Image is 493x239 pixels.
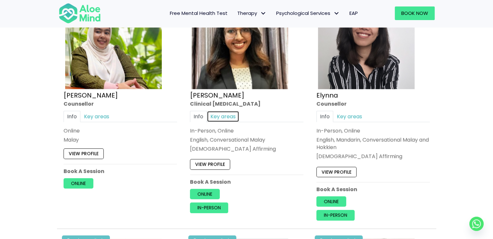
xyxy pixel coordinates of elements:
[316,166,357,177] a: View profile
[64,110,80,122] a: Info
[316,153,430,160] div: [DEMOGRAPHIC_DATA] Affirming
[64,136,177,143] p: Malay
[64,100,177,107] div: Counsellor
[259,9,268,18] span: Therapy: submenu
[271,6,345,20] a: Psychological ServicesPsychological Services: submenu
[316,210,355,220] a: In-person
[316,136,430,151] p: English, Mandarin, Conversational Malay and Hokkien
[190,90,244,99] a: [PERSON_NAME]
[469,217,484,231] a: Whatsapp
[190,100,303,107] div: Clinical [MEDICAL_DATA]
[276,10,340,17] span: Psychological Services
[80,110,113,122] a: Key areas
[190,136,303,143] p: English, Conversational Malay
[64,178,93,188] a: Online
[316,100,430,107] div: Counsellor
[316,90,338,99] a: Elynna
[64,127,177,134] div: Online
[332,9,341,18] span: Psychological Services: submenu
[316,185,430,193] p: Book A Session
[395,6,435,20] a: Book Now
[190,110,207,122] a: Info
[190,188,220,199] a: Online
[190,202,228,213] a: In-person
[190,178,303,185] p: Book A Session
[207,110,239,122] a: Key areas
[64,148,104,159] a: View profile
[109,6,363,20] nav: Menu
[401,10,428,17] span: Book Now
[232,6,271,20] a: TherapyTherapy: submenu
[59,3,101,24] img: Aloe mind Logo
[64,167,177,175] p: Book A Session
[345,6,363,20] a: EAP
[349,10,358,17] span: EAP
[316,110,333,122] a: Info
[333,110,366,122] a: Key areas
[64,90,118,99] a: [PERSON_NAME]
[165,6,232,20] a: Free Mental Health Test
[316,127,430,134] div: In-Person, Online
[190,145,303,153] div: [DEMOGRAPHIC_DATA] Affirming
[190,127,303,134] div: In-Person, Online
[316,196,346,207] a: Online
[170,10,228,17] span: Free Mental Health Test
[190,159,230,169] a: View profile
[237,10,266,17] span: Therapy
